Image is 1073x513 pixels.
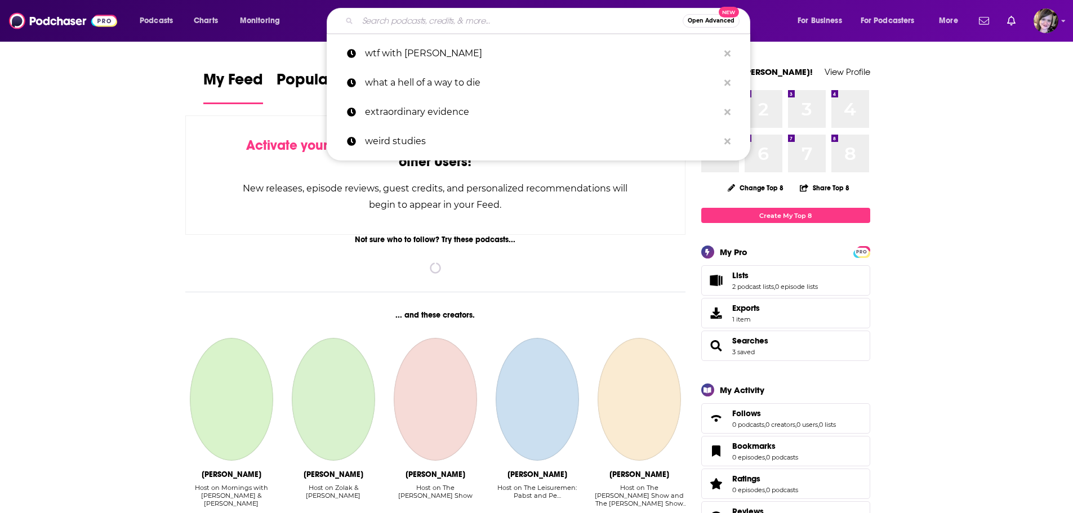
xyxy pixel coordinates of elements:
div: Host on Mornings with [PERSON_NAME] & [PERSON_NAME] [185,484,278,507]
a: Ratings [705,476,728,492]
a: 0 creators [765,421,795,429]
a: PRO [855,247,869,256]
div: Host on The Leisuremen: Pabst and Pe… [491,484,584,499]
span: Bookmarks [701,436,870,466]
span: Bookmarks [732,441,776,451]
a: Lists [732,270,818,280]
button: open menu [232,12,295,30]
div: Paul Pabst [507,470,567,479]
div: My Pro [720,247,747,257]
span: , [774,283,775,291]
span: Lists [732,270,749,280]
a: 0 episode lists [775,283,818,291]
button: open menu [931,12,972,30]
a: Create My Top 8 [701,208,870,223]
span: For Business [798,13,842,29]
a: Exports [701,298,870,328]
a: 0 users [796,421,818,429]
span: Exports [705,305,728,321]
button: open menu [132,12,188,30]
p: weird studies [365,127,719,156]
div: Host on The [PERSON_NAME] Show [389,484,482,499]
a: Follows [705,411,728,426]
div: Host on The Dan Patrick Show and The Dan Patrick Show Daily D… [593,484,685,508]
div: Host on Mornings with Greg & Eli [185,484,278,508]
a: weird studies [327,127,750,156]
span: Podcasts [140,13,173,29]
div: Host on Zolak & Bertrand [287,484,380,508]
span: Activate your Feed [246,137,362,154]
a: View Profile [825,66,870,77]
span: More [939,13,958,29]
a: 0 episodes [732,453,765,461]
div: Dan Patrick [609,470,669,479]
a: Follows [732,408,836,418]
div: Host on The Mark Simone Show [389,484,482,508]
a: what a hell of a way to die [327,68,750,97]
div: ... and these creators. [185,310,686,320]
a: 3 saved [732,348,755,356]
span: , [765,486,766,494]
div: Greg Gaston [202,470,261,479]
img: User Profile [1034,8,1058,33]
a: 0 podcasts [766,453,798,461]
a: 2 podcast lists [732,283,774,291]
a: 0 lists [819,421,836,429]
a: Greg Gaston [190,338,273,461]
div: Host on The [PERSON_NAME] Show and The [PERSON_NAME] Show Daily D… [593,484,685,507]
a: Dan Patrick [598,338,681,461]
a: Show notifications dropdown [974,11,994,30]
div: Scott Zolak [304,470,363,479]
span: , [765,453,766,461]
p: wtf with marc maron [365,39,719,68]
a: Lists [705,273,728,288]
p: extraordinary evidence [365,97,719,127]
button: Show profile menu [1034,8,1058,33]
a: Searches [732,336,768,346]
button: Share Top 8 [799,177,850,199]
button: open menu [790,12,856,30]
span: , [818,421,819,429]
div: New releases, episode reviews, guest credits, and personalized recommendations will begin to appe... [242,180,629,213]
a: Show notifications dropdown [1003,11,1020,30]
a: 0 podcasts [766,486,798,494]
a: 0 podcasts [732,421,764,429]
a: 0 episodes [732,486,765,494]
span: Popular Feed [277,70,372,96]
span: Follows [732,408,761,418]
a: My Feed [203,70,263,104]
span: Ratings [732,474,760,484]
img: Podchaser - Follow, Share and Rate Podcasts [9,10,117,32]
a: Popular Feed [277,70,372,104]
a: wtf with [PERSON_NAME] [327,39,750,68]
a: Paul Pabst [496,338,579,461]
span: Exports [732,303,760,313]
span: , [764,421,765,429]
span: Logged in as IAmMBlankenship [1034,8,1058,33]
div: Mark Simone [406,470,465,479]
div: Host on The Leisuremen: Pabst and Pe… [491,484,584,508]
a: Welcome [PERSON_NAME]! [701,66,813,77]
button: open menu [853,12,931,30]
span: Charts [194,13,218,29]
button: Open AdvancedNew [683,14,740,28]
a: Charts [186,12,225,30]
div: My Activity [720,385,764,395]
button: Change Top 8 [721,181,791,195]
span: Searches [701,331,870,361]
span: Follows [701,403,870,434]
p: what a hell of a way to die [365,68,719,97]
span: My Feed [203,70,263,96]
a: Bookmarks [732,441,798,451]
span: 1 item [732,315,760,323]
div: Host on Zolak & [PERSON_NAME] [287,484,380,499]
span: For Podcasters [861,13,915,29]
a: Mark Simone [394,338,477,461]
span: , [795,421,796,429]
span: Open Advanced [688,18,734,24]
span: New [719,7,739,17]
span: Lists [701,265,870,296]
span: PRO [855,248,869,256]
